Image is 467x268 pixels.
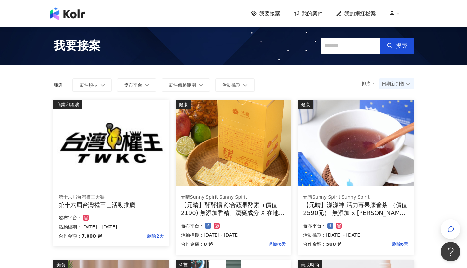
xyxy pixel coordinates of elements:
p: 發布平台： [181,222,204,230]
button: 案件類型 [72,78,112,92]
span: 案件價格範圍 [168,82,196,88]
a: 我要接案 [251,10,280,17]
span: 我要接案 [53,38,101,54]
span: 搜尋 [396,42,407,49]
span: 日期新到舊 [382,79,412,89]
div: 第十六屆台灣權王大賽 [59,194,164,201]
p: 活動檔期：[DATE] - [DATE] [303,231,408,239]
p: 剩餘6天 [213,240,286,248]
a: 我的案件 [293,10,323,17]
p: 0 起 [204,240,213,248]
span: 我要接案 [259,10,280,17]
div: 元晴Sunny Spirit Sunny Spirit [181,194,286,201]
p: 500 起 [326,240,342,248]
p: 合作金額： [59,232,82,240]
iframe: Help Scout Beacon - Open [441,242,460,261]
p: 合作金額： [181,240,204,248]
div: 第十六屆台灣權王＿活動推廣 [59,201,164,209]
p: 剩餘6天 [342,240,408,248]
span: search [387,43,393,49]
p: 活動檔期：[DATE] - [DATE] [181,231,286,239]
a: 我的網紅檔案 [336,10,376,17]
img: 漾漾神｜活力莓果康普茶沖泡粉 [298,100,414,186]
img: logo [50,7,85,20]
img: 酵酵揚｜綜合蔬果酵素 [176,100,291,186]
p: 活動檔期：[DATE] - [DATE] [59,223,164,231]
div: 【元晴】漾漾神 活力莓果康普茶 （價值2590元） 無添加 x [PERSON_NAME]山小葉種紅茶 x 多國專利原料 x 營養博士科研 [303,201,408,217]
p: 剩餘2天 [102,232,164,240]
button: 案件價格範圍 [162,78,210,92]
span: 案件類型 [79,82,98,88]
span: 我的網紅檔案 [344,10,376,17]
img: 第十六屆台灣權王 [53,100,169,186]
p: 篩選： [53,82,67,88]
button: 活動檔期 [215,78,255,92]
p: 排序： [362,81,379,86]
span: 活動檔期 [222,82,241,88]
button: 發布平台 [117,78,156,92]
div: 商業和經濟 [53,100,82,109]
p: 發布平台： [303,222,326,230]
div: 健康 [176,100,191,109]
span: 我的案件 [302,10,323,17]
button: 搜尋 [380,38,414,54]
span: 發布平台 [124,82,142,88]
p: 發布平台： [59,214,82,222]
div: 健康 [298,100,313,109]
div: 【元晴】酵酵揚 綜合蔬果酵素（價值2190) 無添加香精、瀉藥成分 X 在地小農蔬果萃取 x 營養博士科研 [181,201,286,217]
p: 7,000 起 [82,232,102,240]
p: 合作金額： [303,240,326,248]
div: 元晴Sunny Spirit Sunny Spirit [303,194,408,201]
